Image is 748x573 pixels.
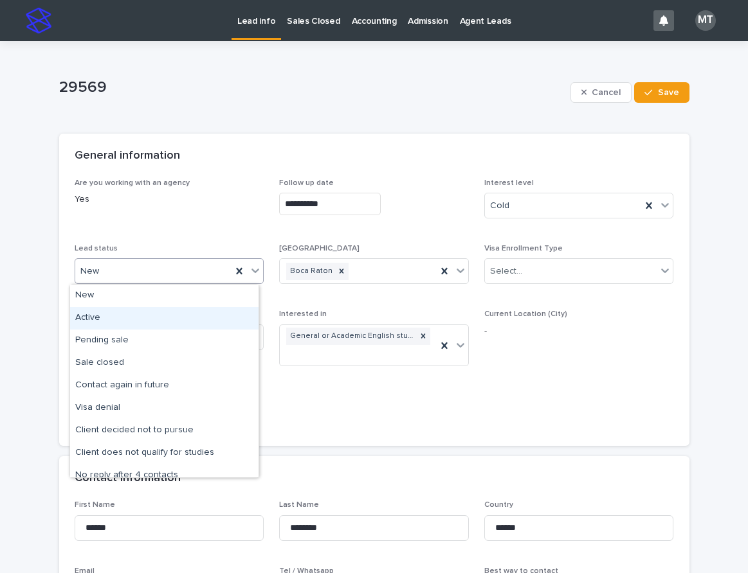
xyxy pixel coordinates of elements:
[70,352,259,375] div: Sale closed
[279,310,327,318] span: Interested in
[75,472,181,486] h2: Contact information
[484,245,563,252] span: Visa Enrollment Type
[75,245,118,252] span: Lead status
[26,8,51,33] img: stacker-logo-s-only.png
[592,88,621,97] span: Cancel
[70,397,259,419] div: Visa denial
[286,328,416,345] div: General or Academic English studies
[484,501,513,509] span: Country
[75,179,190,187] span: Are you working with an agency
[279,245,360,252] span: [GEOGRAPHIC_DATA]
[490,265,522,278] div: Select...
[484,179,534,187] span: Interest level
[70,442,259,464] div: Client does not qualify for studies
[70,464,259,487] div: No reply after 4 contacts
[490,199,509,213] span: Cold
[634,82,689,103] button: Save
[75,149,180,163] h2: General information
[570,82,632,103] button: Cancel
[279,179,334,187] span: Follow up date
[484,324,674,338] p: -
[75,501,115,509] span: First Name
[484,310,567,318] span: Current Location (City)
[80,265,99,278] span: New
[70,307,259,330] div: Active
[70,375,259,397] div: Contact again in future
[70,285,259,307] div: New
[70,330,259,352] div: Pending sale
[279,501,319,509] span: Last Name
[70,419,259,442] div: Client decided not to pursue
[695,10,716,31] div: MT
[75,193,264,206] p: Yes
[59,78,565,97] p: 29569
[658,88,679,97] span: Save
[286,263,334,280] div: Boca Raton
